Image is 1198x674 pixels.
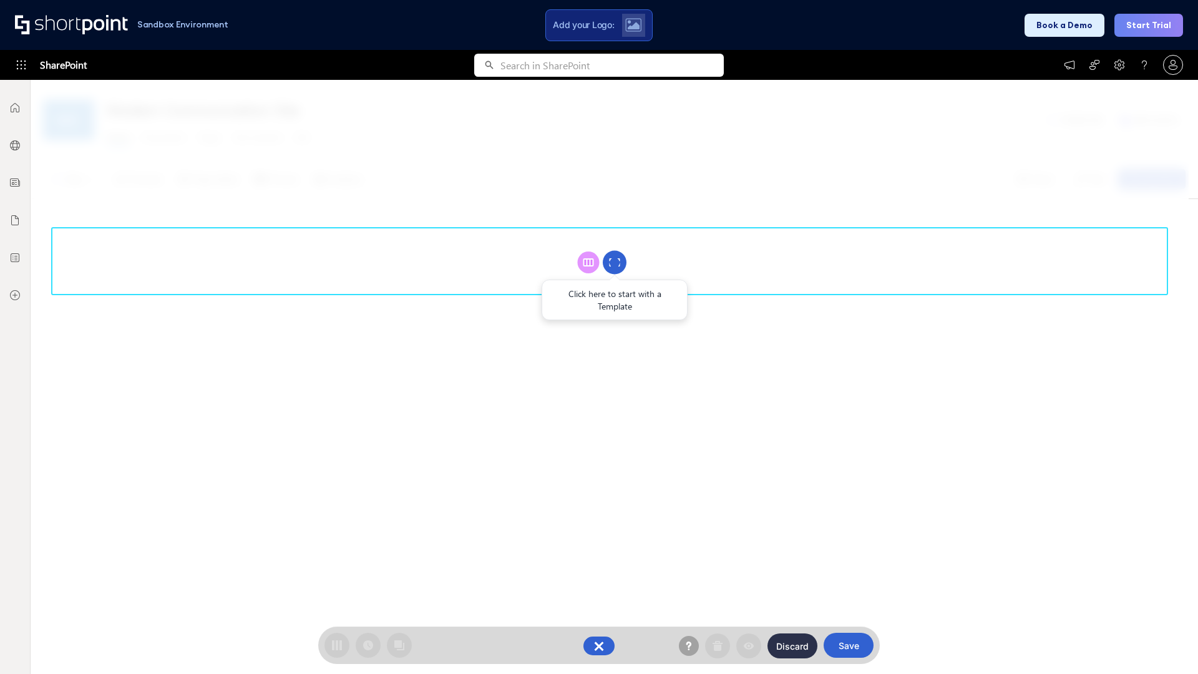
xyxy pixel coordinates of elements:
[1136,614,1198,674] iframe: Chat Widget
[1114,14,1183,37] button: Start Trial
[767,633,817,658] button: Discard
[137,21,228,28] h1: Sandbox Environment
[40,50,87,80] span: SharePoint
[500,54,724,77] input: Search in SharePoint
[625,18,641,32] img: Upload logo
[824,633,874,658] button: Save
[1025,14,1104,37] button: Book a Demo
[553,19,614,31] span: Add your Logo:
